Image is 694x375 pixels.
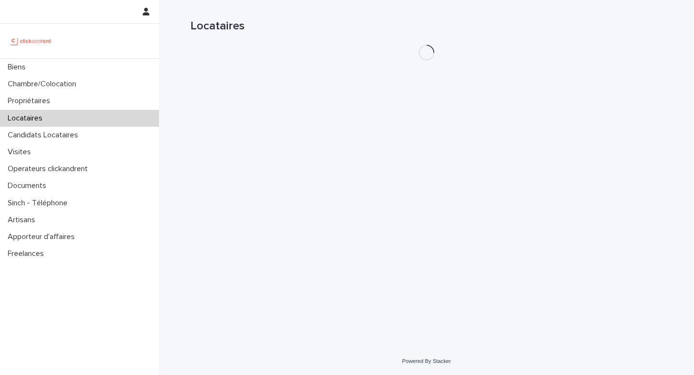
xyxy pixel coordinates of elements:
p: Operateurs clickandrent [4,164,95,174]
p: Candidats Locataires [4,131,86,140]
p: Biens [4,63,33,72]
p: Propriétaires [4,96,58,106]
p: Documents [4,181,54,190]
p: Visites [4,147,39,157]
p: Chambre/Colocation [4,80,84,89]
p: Locataires [4,114,50,123]
p: Sinch - Téléphone [4,199,75,208]
p: Apporteur d'affaires [4,232,82,241]
h1: Locataires [190,19,663,33]
p: Artisans [4,215,43,225]
img: UCB0brd3T0yccxBKYDjQ [8,31,54,51]
a: Powered By Stacker [402,358,451,364]
p: Freelances [4,249,52,258]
